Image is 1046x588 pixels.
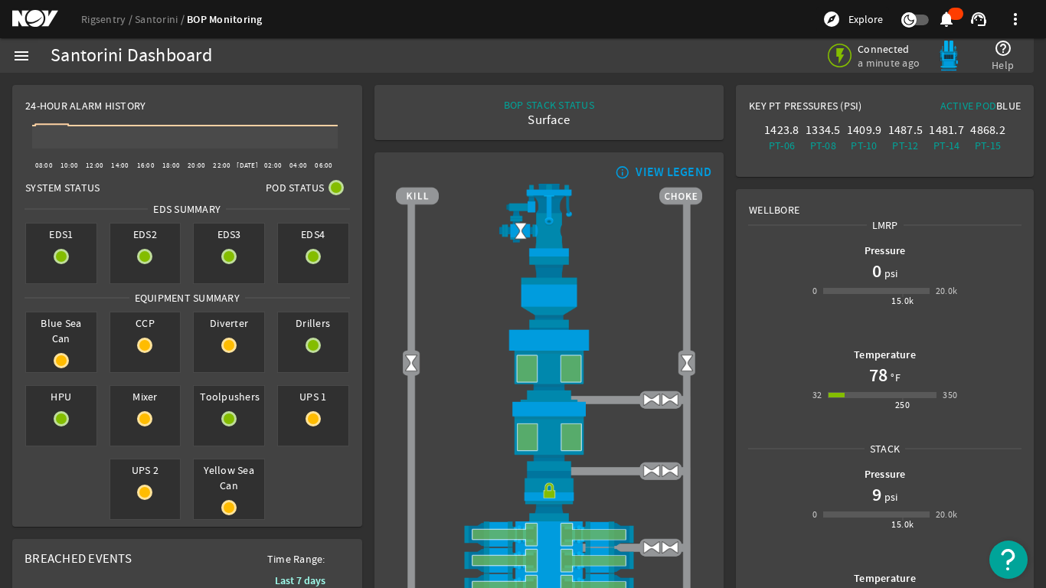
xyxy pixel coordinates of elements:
span: Diverter [194,312,264,334]
span: Breached Events [25,550,132,567]
div: Key PT Pressures (PSI) [749,98,885,119]
span: Stack [865,441,905,456]
div: 20.0k [936,283,958,299]
span: °F [887,370,901,385]
button: Open Resource Center [989,541,1028,579]
div: 0 [812,283,817,299]
img: ShearRamOpen.png [396,547,702,573]
text: 16:00 [137,161,155,170]
div: Wellbore [737,190,1033,217]
b: Pressure [865,243,906,258]
div: PT-08 [806,138,841,153]
div: 15.0k [891,293,914,309]
b: Pressure [865,467,906,482]
text: 14:00 [111,161,129,170]
span: Blue Sea Can [26,312,96,349]
text: 20:00 [188,161,205,170]
div: 350 [943,387,957,403]
h1: 9 [872,482,881,507]
b: Last 7 days [275,573,325,588]
span: Toolpushers [194,386,264,407]
div: 1481.7 [929,122,964,138]
div: PT-06 [764,138,799,153]
span: Mixer [110,386,181,407]
span: EDS4 [278,224,348,245]
span: psi [881,489,898,505]
div: PT-12 [888,138,923,153]
img: UpperAnnularOpen.png [396,328,702,400]
img: Bluepod.svg [933,41,964,71]
span: psi [881,266,898,281]
div: PT-10 [847,138,882,153]
img: RiserConnectorLock.png [396,471,702,521]
span: EDS2 [110,224,181,245]
div: 32 [812,387,822,403]
text: 06:00 [315,161,332,170]
h1: 78 [869,363,887,387]
div: PT-15 [970,138,1005,153]
img: ValveOpen.png [642,538,661,557]
div: VIEW LEGEND [636,165,711,180]
div: PT-14 [929,138,964,153]
a: Santorini [135,12,187,26]
img: ValveOpen.png [642,390,661,409]
img: LowerAnnularOpen.png [396,400,702,470]
mat-icon: explore [822,10,841,28]
span: Yellow Sea Can [194,459,264,496]
span: UPS 2 [110,459,181,481]
div: 15.0k [891,517,914,532]
div: 1423.8 [764,122,799,138]
img: Valve2Open.png [512,222,530,240]
a: Rigsentry [81,12,135,26]
mat-icon: help_outline [994,39,1012,57]
text: [DATE] [237,161,258,170]
span: EDS3 [194,224,264,245]
div: 1409.9 [847,122,882,138]
img: RiserAdapter.png [396,184,702,256]
span: a minute ago [858,56,923,70]
span: Drillers [278,312,348,334]
div: BOP STACK STATUS [504,97,594,113]
span: Time Range: [255,551,338,567]
text: 10:00 [60,161,78,170]
div: 0 [812,507,817,522]
text: 22:00 [213,161,230,170]
h1: 0 [872,259,881,283]
span: Active Pod [940,99,997,113]
div: 4868.2 [970,122,1005,138]
span: EDS SUMMARY [148,201,226,217]
span: LMRP [867,217,904,233]
a: BOP Monitoring [187,12,263,27]
img: Valve2Open.png [402,354,420,373]
b: Temperature [854,348,916,362]
text: 02:00 [264,161,282,170]
text: 08:00 [35,161,53,170]
div: 20.0k [936,507,958,522]
button: more_vert [997,1,1034,38]
mat-icon: menu [12,47,31,65]
img: ValveOpen.png [642,462,661,480]
mat-icon: info_outline [612,166,630,178]
span: CCP [110,312,181,334]
img: ValveOpen.png [661,462,679,480]
span: Connected [858,42,923,56]
div: 1334.5 [806,122,841,138]
div: Santorini Dashboard [51,48,212,64]
span: UPS 1 [278,386,348,407]
span: Pod Status [266,180,325,195]
span: System Status [25,180,100,195]
img: Valve2Open.png [678,354,696,373]
b: Temperature [854,571,916,586]
span: HPU [26,386,96,407]
span: Equipment Summary [129,290,245,305]
button: Explore [816,7,889,31]
text: 18:00 [162,161,180,170]
span: Help [992,57,1014,73]
img: FlexJoint.png [396,256,702,328]
span: 24-Hour Alarm History [25,98,145,113]
mat-icon: support_agent [969,10,988,28]
div: Surface [504,113,594,128]
div: 250 [895,397,910,413]
img: ShearRamOpen.png [396,521,702,547]
img: ValveOpen.png [661,538,679,557]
